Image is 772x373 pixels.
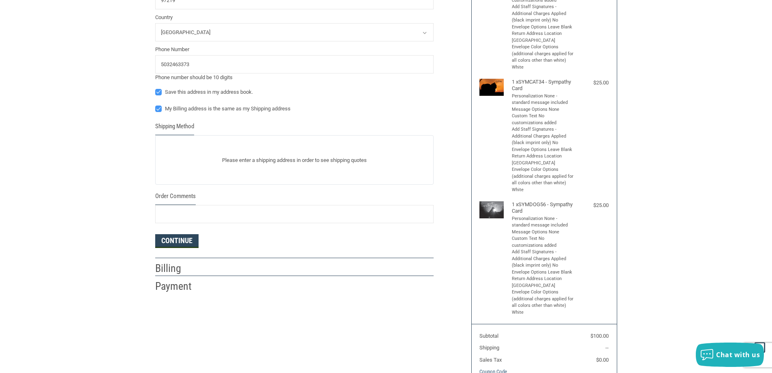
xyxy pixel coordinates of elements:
li: Personalization None - standard message included [512,93,575,106]
li: Message Options None [512,229,575,236]
li: Add Staff Signatures - Additional Charges Applied (black imprint only) No [512,249,575,269]
legend: Order Comments [155,192,196,205]
li: Envelope Color Options (additional charges applied for all colors other than white) White [512,166,575,193]
div: $25.00 [576,79,609,87]
li: Envelope Options Leave Blank [512,147,575,153]
span: Sales Tax [479,357,502,363]
li: Add Staff Signatures - Additional Charges Applied (black imprint only) No [512,126,575,147]
li: Envelope Options Leave Blank [512,24,575,31]
li: Custom Text No customizations added [512,113,575,126]
h2: Billing [155,262,203,275]
li: Personalization None - standard message included [512,216,575,229]
span: -- [605,345,609,351]
label: My Billing address is the same as my Shipping address [155,106,434,112]
li: Envelope Color Options (additional charges applied for all colors other than white) White [512,44,575,71]
label: Country [155,13,434,22]
button: Continue [155,234,199,248]
label: Save this address in my address book. [155,89,434,95]
span: $100.00 [590,333,609,339]
span: Subtotal [479,333,498,339]
button: Chat with us [696,343,764,367]
li: Envelope Options Leave Blank [512,269,575,276]
span: $0.00 [596,357,609,363]
div: $25.00 [576,201,609,209]
li: Message Options None [512,106,575,113]
span: Chat with us [716,350,760,359]
div: Phone number should be 10 digits [155,73,434,82]
li: Return Address Location [GEOGRAPHIC_DATA] [512,153,575,166]
li: Return Address Location [GEOGRAPHIC_DATA] [512,30,575,44]
li: Return Address Location [GEOGRAPHIC_DATA] [512,276,575,289]
span: Shipping [479,345,499,351]
legend: Shipping Method [155,122,194,135]
li: Envelope Color Options (additional charges applied for all colors other than white) White [512,289,575,316]
li: Add Staff Signatures - Additional Charges Applied (black imprint only) No [512,4,575,24]
h4: 1 x SYMCAT34 - Sympathy Card [512,79,575,92]
li: Custom Text No customizations added [512,235,575,249]
label: Phone Number [155,45,434,54]
h2: Payment [155,280,203,293]
p: Please enter a shipping address in order to see shipping quotes [156,152,433,168]
h4: 1 x SYMDOG56 - Sympathy Card [512,201,575,215]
